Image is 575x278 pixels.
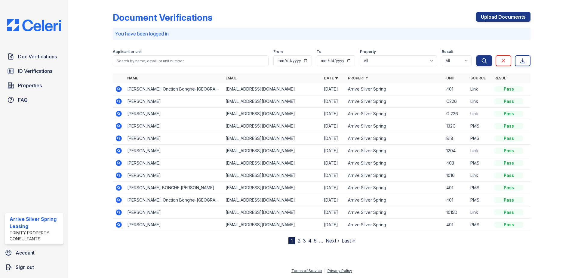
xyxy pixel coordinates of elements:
[18,53,57,60] span: Doc Verifications
[273,49,283,54] label: From
[321,145,346,157] td: [DATE]
[346,120,444,132] td: Arrive Silver Spring
[494,209,523,215] div: Pass
[223,83,321,95] td: [EMAIL_ADDRESS][DOMAIN_NAME]
[303,238,306,244] a: 3
[223,108,321,120] td: [EMAIL_ADDRESS][DOMAIN_NAME]
[5,51,63,63] a: Doc Verifications
[125,157,223,169] td: [PERSON_NAME]
[321,194,346,206] td: [DATE]
[494,172,523,178] div: Pass
[468,132,492,145] td: PMS
[494,197,523,203] div: Pass
[16,264,34,271] span: Sign out
[125,206,223,219] td: [PERSON_NAME]
[444,206,468,219] td: 1015D
[317,49,321,54] label: To
[444,169,468,182] td: 1016
[288,237,295,244] div: 1
[346,95,444,108] td: Arrive Silver Spring
[346,83,444,95] td: Arrive Silver Spring
[346,206,444,219] td: Arrive Silver Spring
[327,268,352,273] a: Privacy Policy
[468,194,492,206] td: PMS
[348,76,368,80] a: Property
[342,238,355,244] a: Last »
[2,261,66,273] a: Sign out
[444,194,468,206] td: 401
[346,145,444,157] td: Arrive Silver Spring
[125,120,223,132] td: [PERSON_NAME]
[444,120,468,132] td: 132C
[125,83,223,95] td: [PERSON_NAME]-Onction Bonghe-[GEOGRAPHIC_DATA]
[223,206,321,219] td: [EMAIL_ADDRESS][DOMAIN_NAME]
[226,76,237,80] a: Email
[360,49,376,54] label: Property
[321,206,346,219] td: [DATE]
[321,157,346,169] td: [DATE]
[321,108,346,120] td: [DATE]
[494,160,523,166] div: Pass
[346,182,444,194] td: Arrive Silver Spring
[113,12,212,23] div: Document Verifications
[468,206,492,219] td: Link
[444,132,468,145] td: 818
[319,237,323,244] span: …
[444,108,468,120] td: C 226
[321,132,346,145] td: [DATE]
[223,194,321,206] td: [EMAIL_ADDRESS][DOMAIN_NAME]
[444,182,468,194] td: 401
[346,194,444,206] td: Arrive Silver Spring
[444,145,468,157] td: 1204
[494,123,523,129] div: Pass
[324,76,338,80] a: Date ▼
[223,182,321,194] td: [EMAIL_ADDRESS][DOMAIN_NAME]
[127,76,138,80] a: Name
[324,268,325,273] div: |
[314,238,317,244] a: 5
[113,55,269,66] input: Search by name, email, or unit number
[125,194,223,206] td: [PERSON_NAME]-Onction Bonghe-[GEOGRAPHIC_DATA]
[321,182,346,194] td: [DATE]
[494,111,523,117] div: Pass
[5,65,63,77] a: ID Verifications
[494,86,523,92] div: Pass
[18,96,28,103] span: FAQ
[468,145,492,157] td: Link
[125,132,223,145] td: [PERSON_NAME]
[346,157,444,169] td: Arrive Silver Spring
[321,219,346,231] td: [DATE]
[346,169,444,182] td: Arrive Silver Spring
[494,148,523,154] div: Pass
[476,12,530,22] a: Upload Documents
[10,215,61,230] div: Arrive Silver Spring Leasing
[125,169,223,182] td: [PERSON_NAME]
[444,95,468,108] td: C226
[494,76,509,80] a: Result
[5,79,63,91] a: Properties
[2,19,66,31] img: CE_Logo_Blue-a8612792a0a2168367f1c8372b55b34899dd931a85d93a1a3d3e32e68fde9ad4.png
[18,67,52,75] span: ID Verifications
[494,185,523,191] div: Pass
[125,145,223,157] td: [PERSON_NAME]
[468,95,492,108] td: Link
[223,145,321,157] td: [EMAIL_ADDRESS][DOMAIN_NAME]
[468,108,492,120] td: Link
[321,95,346,108] td: [DATE]
[5,94,63,106] a: FAQ
[346,219,444,231] td: Arrive Silver Spring
[113,49,142,54] label: Applicant or unit
[468,120,492,132] td: PMS
[223,169,321,182] td: [EMAIL_ADDRESS][DOMAIN_NAME]
[223,120,321,132] td: [EMAIL_ADDRESS][DOMAIN_NAME]
[494,222,523,228] div: Pass
[10,230,61,242] div: Trinity Property Consultants
[444,83,468,95] td: 401
[321,169,346,182] td: [DATE]
[468,169,492,182] td: Link
[16,249,35,256] span: Account
[442,49,453,54] label: Result
[326,238,339,244] a: Next ›
[125,182,223,194] td: [PERSON_NAME] BONGHE [PERSON_NAME]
